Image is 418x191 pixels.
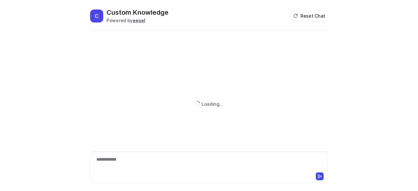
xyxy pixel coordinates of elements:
button: Reset Chat [291,11,328,21]
div: Loading... [201,101,223,107]
div: Powered by [106,17,169,24]
b: eesel [133,18,145,23]
h2: Custom Knowledge [106,8,169,17]
span: C [90,9,103,23]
